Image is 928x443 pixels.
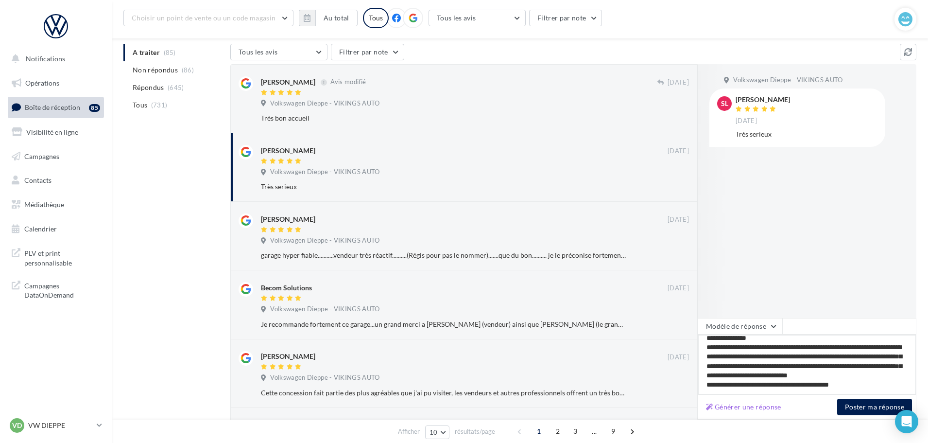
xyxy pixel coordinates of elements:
span: [DATE] [668,284,689,293]
span: PLV et print personnalisable [24,247,100,267]
span: Volkswagen Dieppe - VIKINGS AUTO [270,373,379,382]
span: [DATE] [668,353,689,362]
div: [PERSON_NAME] [261,77,315,87]
span: Volkswagen Dieppe - VIKINGS AUTO [733,76,842,85]
span: [DATE] [668,147,689,156]
div: Je recommande fortement ce garage...un grand merci a [PERSON_NAME] (vendeur) ainsi que [PERSON_NA... [261,319,626,329]
span: 1 [531,424,547,439]
div: 85 [89,104,100,112]
a: Boîte de réception85 [6,97,106,118]
span: Répondus [133,83,164,92]
span: Choisir un point de vente ou un code magasin [132,14,275,22]
span: ... [586,424,602,439]
span: résultats/page [455,427,495,436]
span: 2 [550,424,566,439]
span: Campagnes DataOnDemand [24,279,100,300]
span: (86) [182,66,194,74]
span: Visibilité en ligne [26,128,78,136]
a: Calendrier [6,219,106,239]
button: Poster ma réponse [837,399,912,415]
button: 10 [425,425,450,439]
button: Filtrer par note [331,44,404,60]
span: Volkswagen Dieppe - VIKINGS AUTO [270,168,379,177]
a: Campagnes [6,146,106,167]
span: SL [721,99,728,108]
span: 3 [567,424,583,439]
span: Campagnes [24,152,59,160]
button: Au total [315,10,358,26]
span: (731) [151,101,168,109]
a: Visibilité en ligne [6,122,106,142]
span: Volkswagen Dieppe - VIKINGS AUTO [270,305,379,314]
span: Notifications [26,54,65,63]
div: Très serieux [736,129,877,139]
a: PLV et print personnalisable [6,243,106,271]
a: Opérations [6,73,106,93]
button: Notifications [6,49,102,69]
button: Choisir un point de vente ou un code magasin [123,10,293,26]
button: Modèle de réponse [698,318,782,335]
div: [PERSON_NAME] [261,352,315,361]
div: [PERSON_NAME] [736,96,790,103]
span: Non répondus [133,65,178,75]
button: Générer une réponse [702,401,785,413]
span: [DATE] [736,117,757,125]
button: Tous les avis [429,10,526,26]
span: Contacts [24,176,52,184]
button: Au total [299,10,358,26]
div: Cette concession fait partie des plus agréables que j'ai pu visiter, les vendeurs et autres profe... [261,388,626,398]
span: Volkswagen Dieppe - VIKINGS AUTO [270,99,379,108]
div: Très serieux [261,182,626,192]
span: (645) [168,84,184,91]
span: VD [12,421,22,430]
button: Tous les avis [230,44,327,60]
div: Becom Solutions [261,283,312,293]
span: 9 [605,424,621,439]
span: Tous les avis [239,48,278,56]
div: Très bon accueil [261,113,626,123]
div: [PERSON_NAME] [261,146,315,156]
a: Campagnes DataOnDemand [6,275,106,304]
p: VW DIEPPE [28,421,93,430]
span: Avis modifié [330,78,366,86]
span: Opérations [25,79,59,87]
div: [PERSON_NAME] [261,214,315,224]
a: Médiathèque [6,195,106,215]
span: 10 [430,428,438,436]
span: Boîte de réception [25,103,80,111]
span: [DATE] [668,78,689,87]
a: VD VW DIEPPE [8,416,104,435]
button: Filtrer par note [529,10,602,26]
div: Open Intercom Messenger [895,410,918,433]
div: Tous [363,8,389,28]
span: Tous [133,100,147,110]
div: garage hyper fiable...........vendeur très réactif..........(Régis pour pas le nommer).......que ... [261,250,626,260]
span: Afficher [398,427,420,436]
span: Volkswagen Dieppe - VIKINGS AUTO [270,236,379,245]
span: Calendrier [24,225,57,233]
span: [DATE] [668,215,689,224]
span: Tous les avis [437,14,476,22]
a: Contacts [6,170,106,191]
span: Médiathèque [24,200,64,209]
